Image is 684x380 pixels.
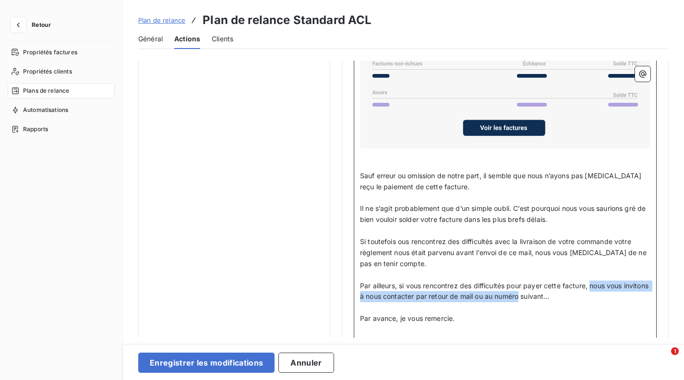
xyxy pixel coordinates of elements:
[8,122,115,137] a: Rapports
[8,83,115,98] a: Plans de relance
[651,347,674,370] iframe: Intercom live chat
[8,64,115,79] a: Propriétés clients
[174,34,200,44] span: Actions
[360,282,650,301] span: Par ailleurs, si vous rencontrez des difficultés pour payer cette facture, nous vous invitons à n...
[138,34,163,44] span: Général
[138,16,185,24] span: Plan de relance
[23,48,77,57] span: Propriétés factures
[8,45,115,60] a: Propriétés factures
[203,12,372,29] h3: Plan de relance Standard ACL
[212,34,233,44] span: Clients
[360,314,455,322] span: Par avance, je vous remercie.
[23,86,69,95] span: Plans de relance
[138,353,275,373] button: Enregistrer les modifications
[360,204,648,223] span: Il ne s’agit probablement que d’un simple oubli. C’est pourquoi nous vous saurions gré de bien vo...
[278,353,334,373] button: Annuler
[360,237,648,268] span: Si toutefois ous rencontrez des difficultés avec la livraison de votre commande votre règlement n...
[671,347,679,355] span: 1
[23,125,48,134] span: Rapports
[360,172,644,191] span: Sauf erreur ou omission de notre part, il semble que nous n’ayons pas [MEDICAL_DATA] reçu le paie...
[138,15,185,25] a: Plan de relance
[23,106,68,114] span: Automatisations
[23,67,72,76] span: Propriétés clients
[8,102,115,118] a: Automatisations
[8,17,59,33] button: Retour
[32,22,51,28] span: Retour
